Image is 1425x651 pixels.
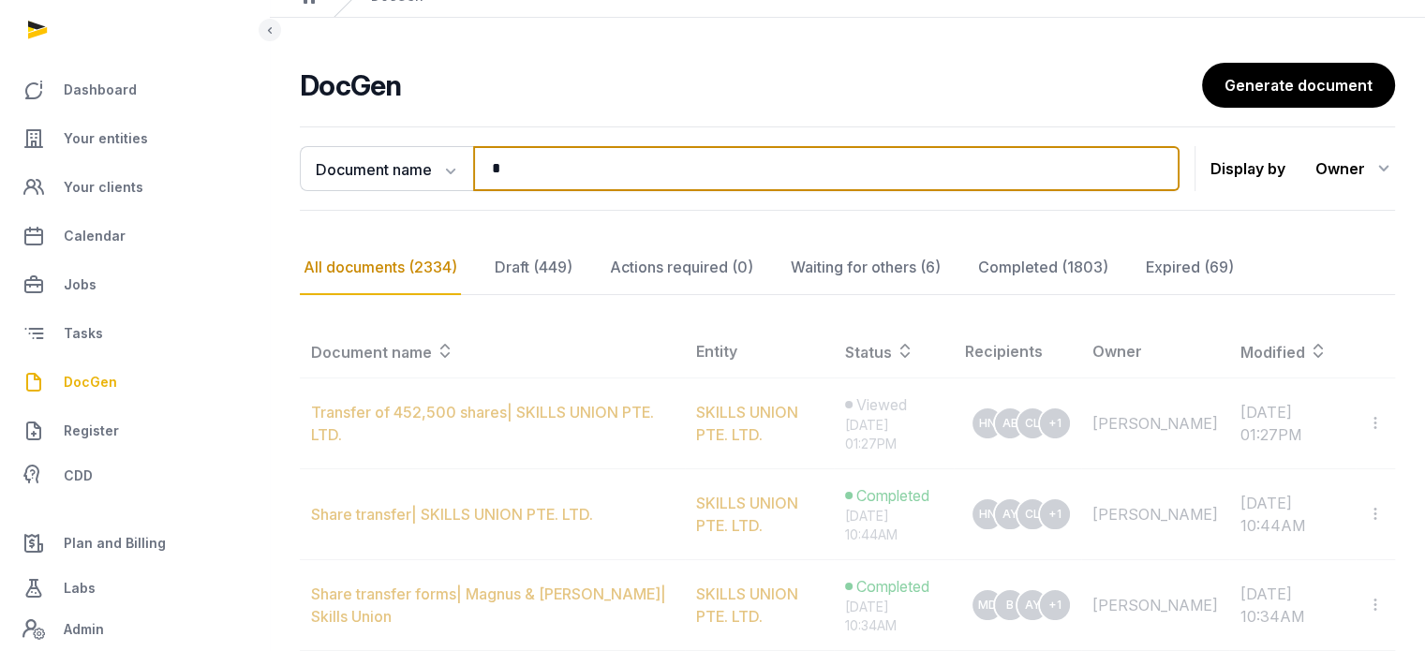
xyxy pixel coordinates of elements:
span: Tasks [64,322,103,345]
div: Owner [1315,154,1395,184]
div: Completed (1803) [974,241,1112,295]
span: Your clients [64,176,143,199]
a: Dashboard [15,67,254,112]
span: Plan and Billing [64,532,166,555]
a: Generate document [1202,63,1395,108]
span: DocGen [64,371,117,393]
span: Register [64,420,119,442]
span: Your entities [64,127,148,150]
p: Display by [1210,154,1285,184]
a: Your entities [15,116,254,161]
span: Admin [64,618,104,641]
span: Jobs [64,274,96,296]
div: Draft (449) [491,241,576,295]
h2: DocGen [300,68,1202,102]
a: Register [15,408,254,453]
a: Your clients [15,165,254,210]
a: Admin [15,611,254,648]
span: Labs [64,577,96,599]
a: DocGen [15,360,254,405]
a: Tasks [15,311,254,356]
a: CDD [15,457,254,495]
div: Expired (69) [1142,241,1238,295]
span: Calendar [64,225,126,247]
a: Plan and Billing [15,521,254,566]
a: Calendar [15,214,254,259]
div: Waiting for others (6) [787,241,944,295]
a: Jobs [15,262,254,307]
nav: Tabs [300,241,1395,295]
a: Labs [15,566,254,611]
div: All documents (2334) [300,241,461,295]
div: Actions required (0) [606,241,757,295]
span: CDD [64,465,93,487]
span: Dashboard [64,79,137,101]
button: Document name [300,146,473,191]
